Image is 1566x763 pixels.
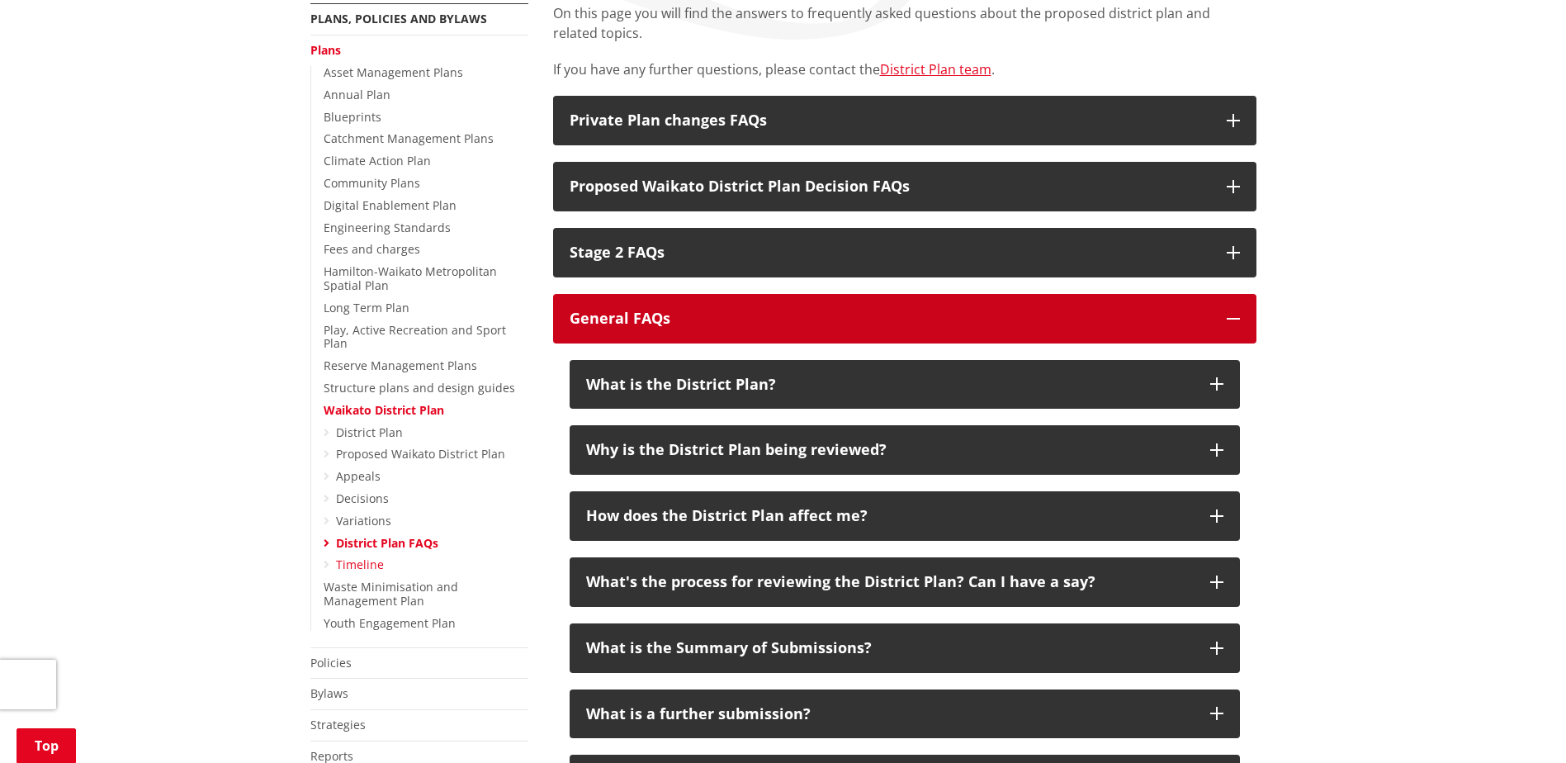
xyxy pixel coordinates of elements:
[553,96,1256,145] button: Private Plan changes FAQs
[324,241,420,257] a: Fees and charges
[324,220,451,235] a: Engineering Standards
[570,690,1240,739] button: What is a further submission?
[570,360,1240,410] button: What is the District Plan?
[17,728,76,763] a: Top
[324,615,456,631] a: Youth Engagement Plan
[324,263,497,293] a: Hamilton-Waikato Metropolitan Spatial Plan
[553,3,1256,43] p: On this page you will find the answers to frequently asked questions about the proposed district ...
[336,446,505,462] a: Proposed Waikato District Plan
[586,640,1194,656] h3: What is the Summary of Submissions?
[586,508,1194,524] h3: How does the District Plan affect me?
[336,513,391,528] a: Variations
[570,425,1240,475] button: Why is the District Plan being reviewed?
[586,574,1194,590] h3: What's the process for reviewing the District Plan? Can I have a say?
[880,60,991,78] a: District Plan team
[310,717,366,732] a: Strategies
[324,300,409,315] a: Long Term Plan
[586,706,1194,723] h3: What is a further submission?
[310,685,348,701] a: Bylaws
[336,424,403,440] a: District Plan
[570,308,670,328] span: General FAQs
[553,294,1256,344] button: General FAQs
[324,109,381,125] a: Blueprints
[586,442,1194,458] h3: Why is the District Plan being reviewed?
[324,153,431,168] a: Climate Action Plan
[336,490,389,506] a: Decisions
[570,112,1210,129] h3: Private Plan changes FAQs
[324,130,494,146] a: Catchment Management Plans
[324,197,457,213] a: Digital Enablement Plan
[324,380,515,396] a: Structure plans and design guides
[336,468,381,484] a: Appeals
[310,42,341,58] a: Plans
[310,655,352,671] a: Policies
[1490,694,1549,753] iframe: Messenger Launcher
[336,535,438,551] a: District Plan FAQs
[553,59,1256,79] p: If you have any further questions, please contact the .
[324,87,390,102] a: Annual Plan
[553,162,1256,211] button: Proposed Waikato District Plan Decision FAQs
[324,358,477,373] a: Reserve Management Plans
[310,11,487,26] a: Plans, policies and bylaws
[570,557,1240,607] button: What's the process for reviewing the District Plan? Can I have a say?
[570,178,1210,195] h3: Proposed Waikato District Plan Decision FAQs
[324,402,444,418] a: Waikato District Plan
[586,377,1194,393] h3: What is the District Plan?
[324,322,506,352] a: Play, Active Recreation and Sport Plan
[570,623,1240,673] button: What is the Summary of Submissions?
[570,244,1210,261] h3: Stage 2 FAQs
[324,579,458,609] a: Waste Minimisation and Management Plan
[324,175,420,191] a: Community Plans
[553,228,1256,277] button: Stage 2 FAQs
[324,64,463,80] a: Asset Management Plans
[336,557,384,572] a: Timeline
[570,491,1240,541] button: How does the District Plan affect me?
